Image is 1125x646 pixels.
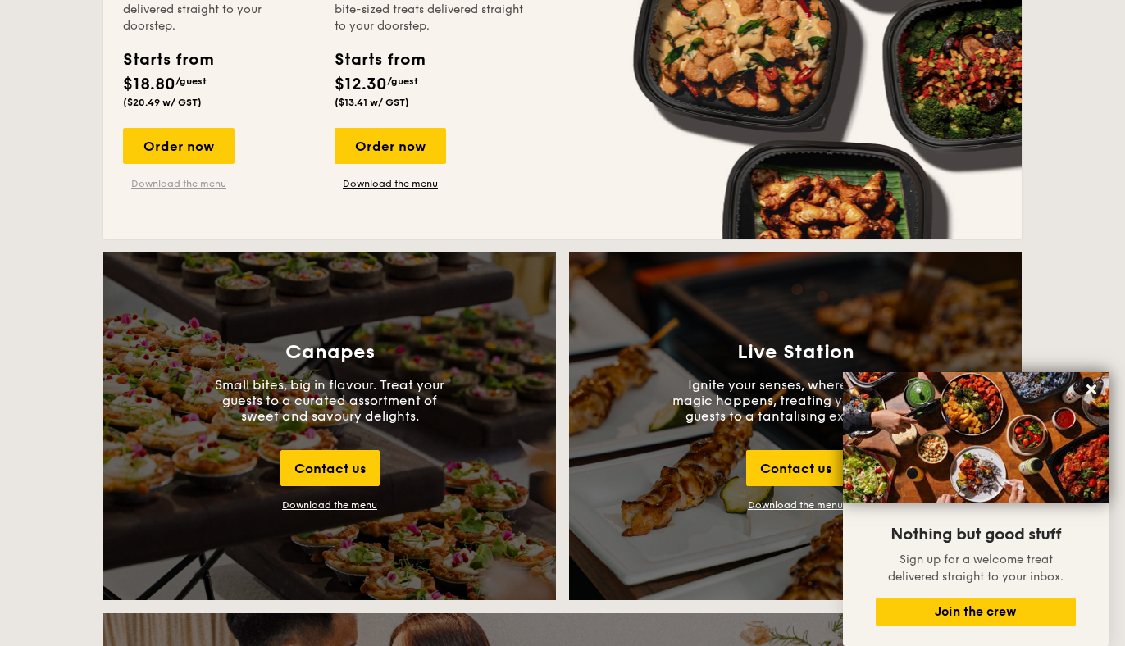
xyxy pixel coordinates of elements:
span: /guest [387,75,418,87]
p: Ignite your senses, where culinary magic happens, treating you and your guests to a tantalising e... [672,377,918,424]
div: Order now [335,128,446,164]
button: Close [1078,376,1105,403]
span: ($20.49 w/ GST) [123,97,202,108]
a: Download the menu [123,177,235,190]
a: Download the menu [748,499,843,511]
a: Download the menu [335,177,446,190]
p: Small bites, big in flavour. Treat your guests to a curated assortment of sweet and savoury delig... [207,377,453,424]
span: ($13.41 w/ GST) [335,97,409,108]
span: Sign up for a welcome treat delivered straight to your inbox. [888,553,1064,584]
span: $18.80 [123,75,175,94]
span: $12.30 [335,75,387,94]
div: Order now [123,128,235,164]
h3: Live Station [737,341,854,364]
div: Contact us [280,450,380,486]
span: /guest [175,75,207,87]
h3: Canapes [285,341,375,364]
span: Nothing but good stuff [890,525,1061,544]
div: Starts from [335,48,424,72]
button: Join the crew [876,598,1076,626]
div: Contact us [746,450,845,486]
img: DSC07876-Edit02-Large.jpeg [843,372,1109,503]
div: Download the menu [282,499,377,511]
div: Starts from [123,48,212,72]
